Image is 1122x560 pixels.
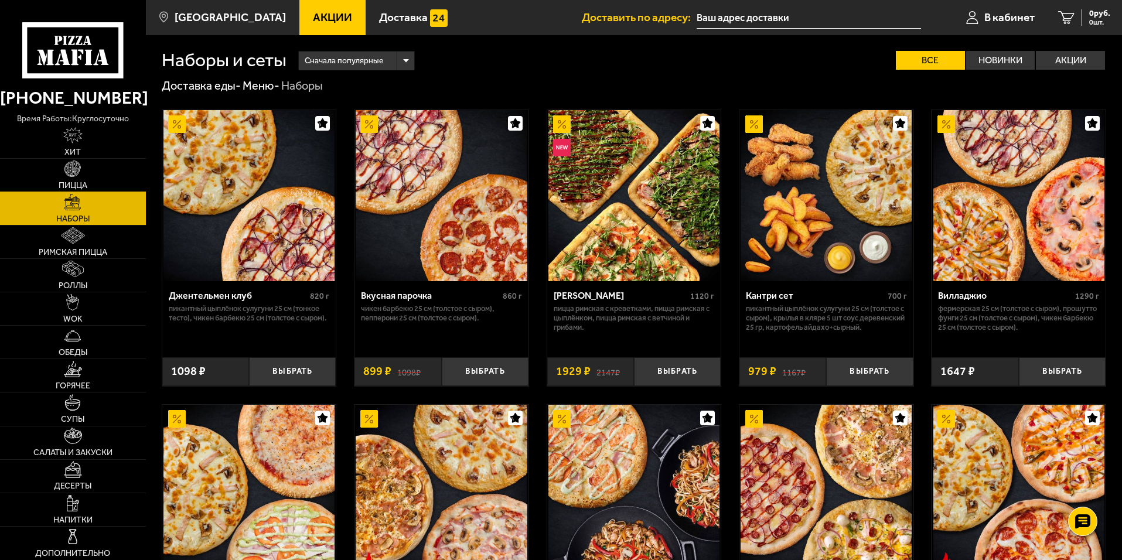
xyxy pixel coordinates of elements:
[54,482,91,490] span: Десерты
[1089,9,1110,18] span: 0 руб.
[888,291,907,301] span: 700 г
[313,12,352,23] span: Акции
[932,110,1106,281] a: АкционныйВилладжио
[360,410,378,428] img: Акционный
[64,148,81,156] span: Хит
[746,290,885,301] div: Кантри сет
[63,315,83,323] span: WOK
[61,415,84,424] span: Супы
[39,248,107,257] span: Римская пицца
[553,410,571,428] img: Акционный
[748,366,776,377] span: 979 ₽
[171,366,206,377] span: 1098 ₽
[360,115,378,133] img: Акционный
[56,382,90,390] span: Горячее
[175,12,286,23] span: [GEOGRAPHIC_DATA]
[938,304,1099,332] p: Фермерская 25 см (толстое с сыром), Прошутто Фунги 25 см (толстое с сыром), Чикен Барбекю 25 см (...
[162,51,287,70] h1: Наборы и сеты
[168,410,186,428] img: Акционный
[582,12,697,23] span: Доставить по адресу:
[553,115,571,133] img: Акционный
[363,366,391,377] span: 899 ₽
[56,215,90,223] span: Наборы
[169,290,308,301] div: Джентельмен клуб
[782,366,806,377] s: 1167 ₽
[354,110,528,281] a: АкционныйВкусная парочка
[697,7,921,29] input: Ваш адрес доставки
[896,51,965,70] label: Все
[168,115,186,133] img: Акционный
[554,304,715,332] p: Пицца Римская с креветками, Пицца Римская с цыплёнком, Пицца Римская с ветчиной и грибами.
[745,410,763,428] img: Акционный
[634,357,721,386] button: Выбрать
[442,357,528,386] button: Выбрать
[554,290,688,301] div: [PERSON_NAME]
[933,110,1104,281] img: Вилладжио
[690,291,714,301] span: 1120 г
[361,304,522,323] p: Чикен Барбекю 25 см (толстое с сыром), Пепперони 25 см (толстое с сыром).
[745,115,763,133] img: Акционный
[305,50,383,72] span: Сначала популярные
[59,349,87,357] span: Обеды
[937,410,955,428] img: Акционный
[966,51,1035,70] label: Новинки
[937,115,955,133] img: Акционный
[553,139,571,156] img: Новинка
[249,357,336,386] button: Выбрать
[397,366,421,377] s: 1098 ₽
[741,110,912,281] img: Кантри сет
[547,110,721,281] a: АкционныйНовинкаМама Миа
[243,78,279,93] a: Меню-
[1089,19,1110,26] span: 0 шт.
[938,290,1072,301] div: Вилладжио
[356,110,527,281] img: Вкусная парочка
[596,366,620,377] s: 2147 ₽
[53,516,93,524] span: Напитки
[310,291,329,301] span: 820 г
[1019,357,1106,386] button: Выбрать
[1075,291,1099,301] span: 1290 г
[826,357,913,386] button: Выбрать
[503,291,522,301] span: 860 г
[281,78,323,94] div: Наборы
[35,549,110,558] span: Дополнительно
[361,290,500,301] div: Вкусная парочка
[739,110,913,281] a: АкционныйКантри сет
[169,304,330,323] p: Пикантный цыплёнок сулугуни 25 см (тонкое тесто), Чикен Барбекю 25 см (толстое с сыром).
[163,110,335,281] img: Джентельмен клуб
[548,110,719,281] img: Мама Миа
[162,110,336,281] a: АкционныйДжентельмен клуб
[430,9,448,27] img: 15daf4d41897b9f0e9f617042186c801.svg
[984,12,1035,23] span: В кабинет
[1036,51,1105,70] label: Акции
[59,182,87,190] span: Пицца
[33,449,112,457] span: Салаты и закуски
[162,78,241,93] a: Доставка еды-
[379,12,428,23] span: Доставка
[746,304,907,332] p: Пикантный цыплёнок сулугуни 25 см (толстое с сыром), крылья в кляре 5 шт соус деревенский 25 гр, ...
[556,366,591,377] span: 1929 ₽
[940,366,975,377] span: 1647 ₽
[59,282,87,290] span: Роллы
